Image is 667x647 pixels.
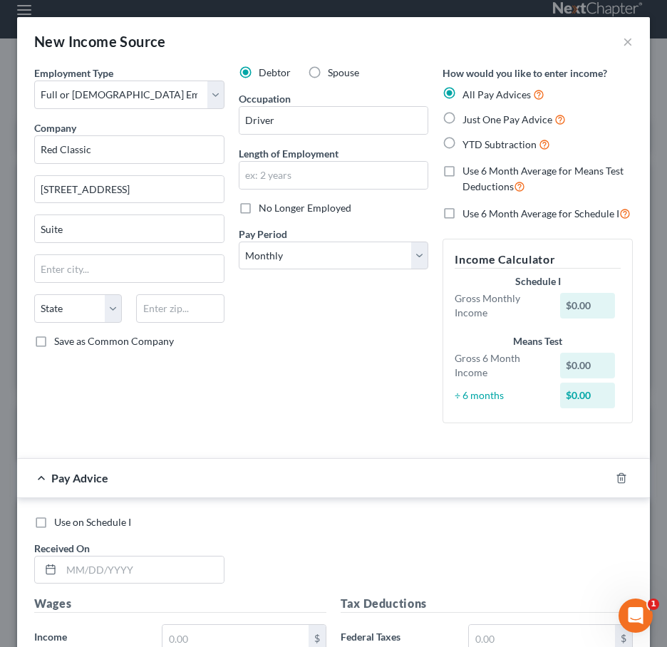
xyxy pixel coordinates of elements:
[462,138,537,150] span: YTD Subtraction
[448,388,552,403] div: ÷ 6 months
[136,294,224,323] input: Enter zip...
[239,228,287,240] span: Pay Period
[560,293,615,319] div: $0.00
[54,335,174,347] span: Save as Common Company
[448,351,552,380] div: Gross 6 Month Income
[34,135,224,164] input: Search company by name...
[35,176,224,203] input: Enter address...
[34,542,90,554] span: Received On
[560,383,615,408] div: $0.00
[462,165,624,192] span: Use 6 Month Average for Means Test Deductions
[455,251,621,269] h5: Income Calculator
[328,66,359,78] span: Spouse
[259,202,351,214] span: No Longer Employed
[34,122,76,134] span: Company
[455,334,621,348] div: Means Test
[443,66,607,81] label: How would you like to enter income?
[239,162,428,189] input: ex: 2 years
[648,599,659,610] span: 1
[239,107,428,134] input: --
[619,599,653,633] iframe: Intercom live chat
[462,207,619,219] span: Use 6 Month Average for Schedule I
[448,291,552,320] div: Gross Monthly Income
[34,67,113,79] span: Employment Type
[623,33,633,50] button: ×
[35,255,224,282] input: Enter city...
[239,146,338,161] label: Length of Employment
[560,353,615,378] div: $0.00
[34,31,166,51] div: New Income Source
[35,215,224,242] input: Unit, Suite, etc...
[455,274,621,289] div: Schedule I
[259,66,291,78] span: Debtor
[51,471,108,485] span: Pay Advice
[54,516,131,528] span: Use on Schedule I
[462,88,531,100] span: All Pay Advices
[341,595,633,613] h5: Tax Deductions
[34,631,67,643] span: Income
[61,557,224,584] input: MM/DD/YYYY
[34,595,326,613] h5: Wages
[462,113,552,125] span: Just One Pay Advice
[239,91,291,106] label: Occupation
